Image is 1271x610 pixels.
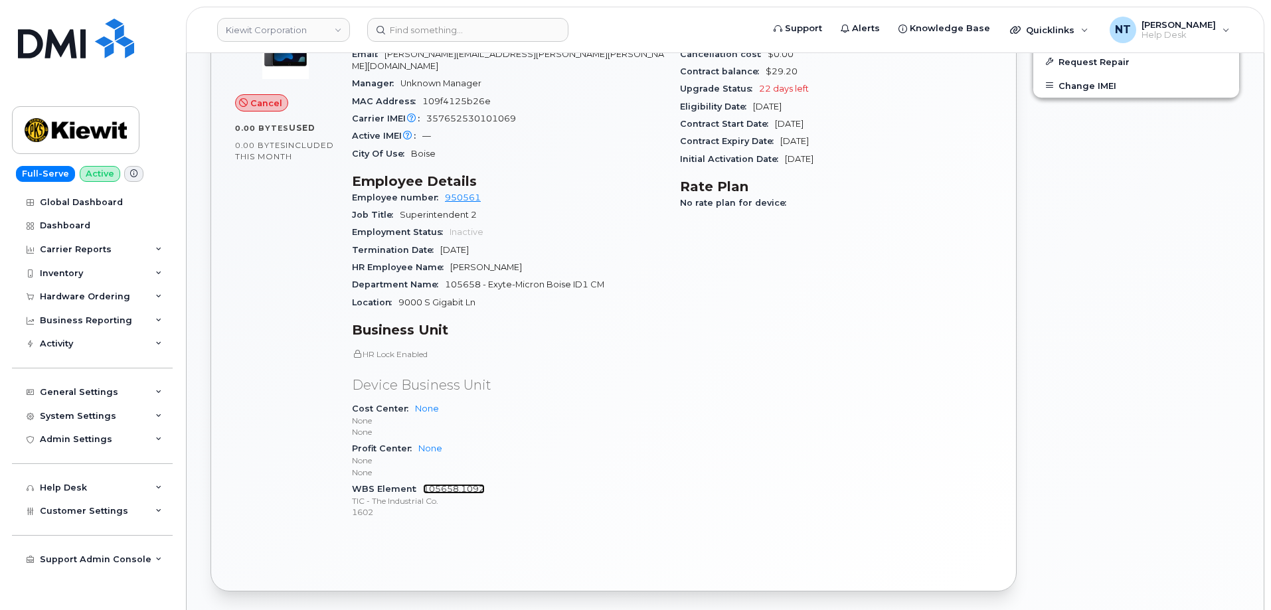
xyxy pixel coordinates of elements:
span: Email [352,49,384,59]
a: Kiewit Corporation [217,18,350,42]
span: HR Employee Name [352,262,450,272]
span: Initial Activation Date [680,154,785,164]
span: 9000 S Gigabit Ln [398,297,475,307]
span: used [289,123,315,133]
span: Quicklinks [1026,25,1074,35]
span: [PERSON_NAME] [450,262,522,272]
span: Eligibility Date [680,102,753,112]
h3: Employee Details [352,173,664,189]
span: Termination Date [352,245,440,255]
a: 105658.1092 [423,484,485,494]
div: Nicholas Taylor [1100,17,1239,43]
p: HR Lock Enabled [352,348,664,360]
span: Inactive [450,227,483,237]
span: Job Title [352,210,400,220]
span: 105658 - Exyte-Micron Boise ID1 CM [445,279,604,289]
span: Department Name [352,279,445,289]
span: $0.00 [768,49,794,59]
span: 357652530101069 [426,114,516,123]
span: MAC Address [352,96,422,106]
span: [DATE] [780,136,809,146]
span: Active IMEI [352,131,422,141]
a: Support [764,15,831,42]
p: TIC - The Industrial Co. [352,495,664,506]
span: Contract Expiry Date [680,136,780,146]
div: Quicklinks [1001,17,1098,43]
span: Upgrade Status [680,84,759,94]
span: Cancel [250,97,282,110]
span: Employee number [352,192,445,202]
span: WBS Element [352,484,423,494]
span: City Of Use [352,149,411,159]
span: Employment Status [352,227,450,237]
span: $29.20 [766,66,798,76]
span: 109f4125b26e [422,96,491,106]
span: Superintendent 2 [400,210,477,220]
span: [DATE] [440,245,469,255]
span: Alerts [852,22,880,35]
p: None [352,415,664,426]
a: None [418,443,442,453]
span: Support [785,22,822,35]
span: — [422,131,431,141]
span: [DATE] [775,119,804,129]
h3: Business Unit [352,322,664,338]
button: Change IMEI [1033,74,1239,98]
span: Contract balance [680,66,766,76]
span: Help Desk [1142,30,1216,40]
p: None [352,455,664,466]
h3: Rate Plan [680,179,992,194]
span: Carrier IMEI [352,114,426,123]
p: 1602 [352,506,664,518]
span: Cost Center [352,404,415,414]
a: None [415,404,439,414]
span: Contract Start Date [680,119,775,129]
span: [DATE] [785,154,813,164]
span: Unknown Manager [400,78,481,88]
span: 0.00 Bytes [235,123,289,133]
span: NT [1115,22,1131,38]
a: Alerts [831,15,889,42]
p: Device Business Unit [352,376,664,395]
span: No rate plan for device [680,198,793,208]
span: Cancellation cost [680,49,768,59]
span: Boise [411,149,436,159]
span: Knowledge Base [910,22,990,35]
iframe: Messenger Launcher [1213,552,1261,600]
span: Location [352,297,398,307]
a: Knowledge Base [889,15,999,42]
button: Request Repair [1033,50,1239,74]
p: None [352,467,664,478]
p: None [352,426,664,437]
span: [PERSON_NAME] [1142,19,1216,30]
input: Find something... [367,18,568,42]
span: 0.00 Bytes [235,141,286,150]
span: Profit Center [352,443,418,453]
span: Manager [352,78,400,88]
span: 22 days left [759,84,809,94]
span: [DATE] [753,102,782,112]
a: 950561 [445,192,481,202]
